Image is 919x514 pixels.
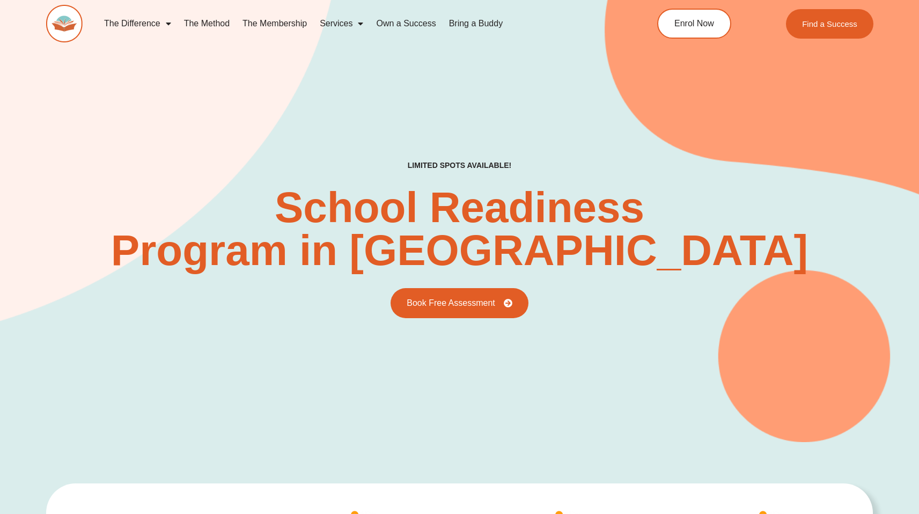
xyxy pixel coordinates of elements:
[408,161,511,170] h4: LIMITED SPOTS AVAILABLE!
[370,11,442,36] a: Own a Success
[98,11,610,36] nav: Menu
[236,11,313,36] a: The Membership
[802,20,857,28] span: Find a Success
[657,9,731,39] a: Enrol Now
[391,288,528,318] a: Book Free Assessment
[98,11,178,36] a: The Difference
[178,11,236,36] a: The Method
[674,19,714,28] span: Enrol Now
[407,299,495,307] span: Book Free Assessment
[111,186,808,272] h2: School Readiness Program in [GEOGRAPHIC_DATA]
[786,9,873,39] a: Find a Success
[443,11,510,36] a: Bring a Buddy
[313,11,370,36] a: Services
